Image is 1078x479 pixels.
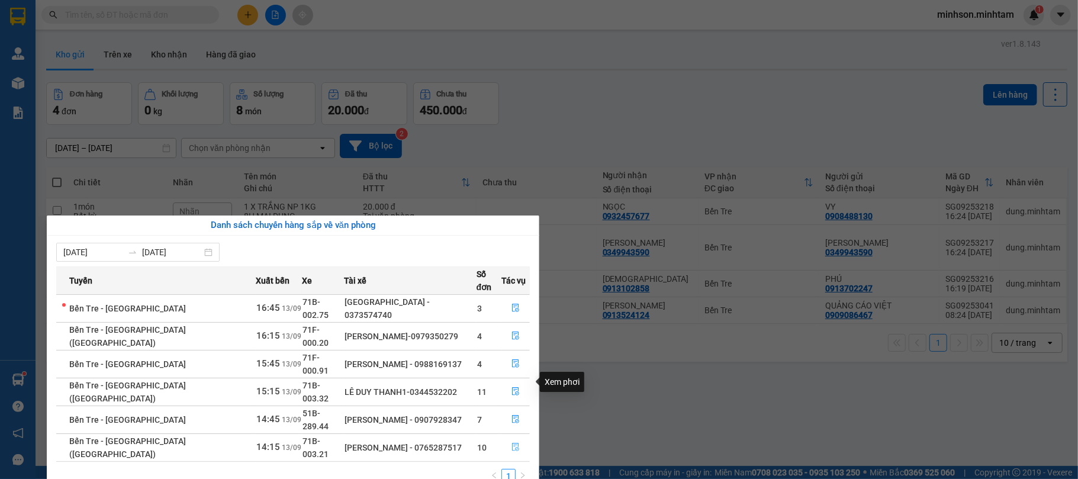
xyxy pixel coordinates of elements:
span: 13/09 [282,388,301,396]
span: file-done [511,359,520,369]
span: 71F-000.20 [303,325,329,348]
div: [PERSON_NAME] - 0765287517 [345,441,475,454]
span: file-done [511,387,520,397]
span: 13/09 [282,332,301,340]
span: 14:45 [256,414,280,425]
span: 14:15 [256,442,280,452]
span: Bến Tre - [GEOGRAPHIC_DATA] [69,359,186,369]
div: [PERSON_NAME] - 0907928347 [345,413,475,426]
div: [GEOGRAPHIC_DATA] - 0373574740 [345,295,475,322]
span: 71B-003.21 [303,436,329,459]
span: Bến Tre - [GEOGRAPHIC_DATA] [69,415,186,425]
span: 13/09 [282,360,301,368]
span: file-done [511,304,520,313]
span: 16:15 [256,330,280,341]
span: Bến Tre - [GEOGRAPHIC_DATA] ([GEOGRAPHIC_DATA]) [69,381,186,403]
span: file-done [511,443,520,452]
span: right [519,472,526,479]
span: 7 [477,415,482,425]
span: swap-right [128,247,137,257]
span: 3 [477,304,482,313]
span: 11 [477,387,487,397]
span: 16:45 [256,303,280,313]
input: Đến ngày [142,246,202,259]
span: 71B-002.75 [303,297,329,320]
div: LÊ DUY THANH1-0344532202 [345,385,475,398]
span: 13/09 [282,304,301,313]
span: 51B-289.44 [303,409,329,431]
button: file-done [502,438,529,457]
button: file-done [502,355,529,374]
button: file-done [502,410,529,429]
span: Xuất bến [256,274,289,287]
span: 4 [477,332,482,341]
button: file-done [502,327,529,346]
span: Số đơn [477,268,501,294]
span: 71F-000.91 [303,353,329,375]
div: [PERSON_NAME]-0979350279 [345,330,475,343]
span: left [491,472,498,479]
span: file-done [511,415,520,425]
span: 15:15 [256,386,280,397]
div: [PERSON_NAME] - 0988169137 [345,358,475,371]
span: 10 [477,443,487,452]
span: 13/09 [282,416,301,424]
span: to [128,247,137,257]
span: 4 [477,359,482,369]
span: Tài xế [344,274,366,287]
div: Xem phơi [540,372,584,392]
span: Bến Tre - [GEOGRAPHIC_DATA] ([GEOGRAPHIC_DATA]) [69,436,186,459]
span: Bến Tre - [GEOGRAPHIC_DATA] ([GEOGRAPHIC_DATA]) [69,325,186,348]
span: Xe [302,274,312,287]
div: Danh sách chuyến hàng sắp về văn phòng [56,218,530,233]
span: file-done [511,332,520,341]
span: Tác vụ [501,274,526,287]
span: 71B-003.32 [303,381,329,403]
span: Bến Tre - [GEOGRAPHIC_DATA] [69,304,186,313]
span: 15:45 [256,358,280,369]
span: Tuyến [69,274,92,287]
button: file-done [502,382,529,401]
input: Từ ngày [63,246,123,259]
button: file-done [502,299,529,318]
span: 13/09 [282,443,301,452]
